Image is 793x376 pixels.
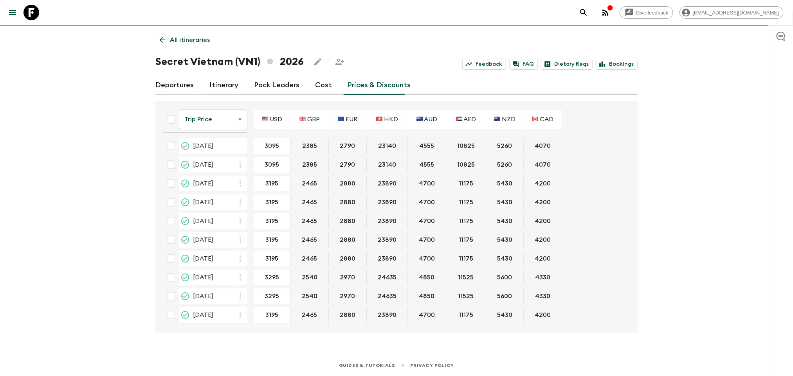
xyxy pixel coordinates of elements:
[526,270,560,285] button: 4330
[367,138,408,154] div: 09 Jan 2026; 🇭🇰 HKD
[446,270,486,285] div: 03 Apr 2026; 🇦🇪 AED
[679,6,784,19] div: [EMAIL_ADDRESS][DOMAIN_NAME]
[367,307,408,323] div: 17 Apr 2026; 🇭🇰 HKD
[486,194,524,210] div: 21 Feb 2026; 🇳🇿 NZD
[524,176,562,191] div: 04 Feb 2026; 🇨🇦 CAD
[410,157,444,173] button: 4555
[494,115,516,124] p: 🇳🇿 NZD
[576,5,591,20] button: search adventures
[256,213,288,229] button: 3195
[486,232,524,248] div: 18 Mar 2026; 🇳🇿 NZD
[332,54,348,70] span: Share this itinerary
[448,138,484,154] button: 10825
[524,288,562,304] div: 05 Apr 2026; 🇨🇦 CAD
[541,59,593,70] a: Dietary Reqs
[329,288,367,304] div: 05 Apr 2026; 🇪🇺 EUR
[486,307,524,323] div: 17 Apr 2026; 🇳🇿 NZD
[369,138,406,154] button: 23140
[446,176,486,191] div: 04 Feb 2026; 🇦🇪 AED
[409,307,444,323] button: 4700
[329,232,367,248] div: 18 Mar 2026; 🇪🇺 EUR
[524,307,562,323] div: 17 Apr 2026; 🇨🇦 CAD
[163,112,179,127] div: Select all
[417,115,438,124] p: 🇦🇺 AUD
[367,213,408,229] div: 06 Mar 2026; 🇭🇰 HKD
[411,361,454,370] a: Privacy Policy
[409,251,444,266] button: 4700
[486,288,524,304] div: 05 Apr 2026; 🇳🇿 NZD
[310,54,326,70] button: Edit this itinerary
[368,232,406,248] button: 23890
[524,138,562,154] div: 09 Jan 2026; 🇨🇦 CAD
[256,270,289,285] button: 3295
[488,213,522,229] button: 5430
[408,307,446,323] div: 17 Apr 2026; 🇦🇺 AUD
[446,307,486,323] div: 17 Apr 2026; 🇦🇪 AED
[291,194,329,210] div: 21 Feb 2026; 🇬🇧 GBP
[330,232,365,248] button: 2880
[488,176,522,191] button: 5430
[338,115,358,124] p: 🇪🇺 EUR
[291,157,329,173] div: 23 Jan 2026; 🇬🇧 GBP
[408,213,446,229] div: 06 Mar 2026; 🇦🇺 AUD
[525,251,560,266] button: 4200
[488,270,522,285] button: 5600
[256,232,288,248] button: 3195
[377,115,398,124] p: 🇭🇰 HKD
[449,326,483,342] button: 11175
[446,194,486,210] div: 21 Feb 2026; 🇦🇪 AED
[368,194,406,210] button: 23890
[409,194,444,210] button: 4700
[293,194,327,210] button: 2465
[368,270,406,285] button: 24635
[368,213,406,229] button: 23890
[193,254,213,263] span: [DATE]
[408,270,446,285] div: 03 Apr 2026; 🇦🇺 AUD
[293,138,326,154] button: 2385
[193,160,213,169] span: [DATE]
[329,270,367,285] div: 03 Apr 2026; 🇪🇺 EUR
[446,288,486,304] div: 05 Apr 2026; 🇦🇪 AED
[408,251,446,266] div: 27 Mar 2026; 🇦🇺 AUD
[449,288,483,304] button: 11525
[329,307,367,323] div: 17 Apr 2026; 🇪🇺 EUR
[486,138,524,154] div: 09 Jan 2026; 🇳🇿 NZD
[329,326,367,342] div: 18 Apr 2026; 🇪🇺 EUR
[291,251,329,266] div: 27 Mar 2026; 🇬🇧 GBP
[449,213,483,229] button: 11175
[367,232,408,248] div: 18 Mar 2026; 🇭🇰 HKD
[449,176,483,191] button: 11175
[525,138,560,154] button: 4070
[254,76,299,95] a: Pack Leaders
[367,270,408,285] div: 03 Apr 2026; 🇭🇰 HKD
[329,157,367,173] div: 23 Jan 2026; 🇪🇺 EUR
[410,138,444,154] button: 4555
[315,76,332,95] a: Cost
[254,270,291,285] div: 03 Apr 2026; 🇺🇸 USD
[329,176,367,191] div: 04 Feb 2026; 🇪🇺 EUR
[456,115,476,124] p: 🇦🇪 AED
[193,141,213,151] span: [DATE]
[256,176,288,191] button: 3195
[449,270,483,285] button: 11525
[367,157,408,173] div: 23 Jan 2026; 🇭🇰 HKD
[180,179,190,188] svg: Guaranteed
[368,326,406,342] button: 23890
[462,59,506,70] a: Feedback
[293,251,327,266] button: 2465
[524,194,562,210] div: 21 Feb 2026; 🇨🇦 CAD
[368,176,406,191] button: 23890
[293,326,327,342] button: 2465
[410,288,444,304] button: 4850
[526,288,560,304] button: 4330
[330,176,365,191] button: 2880
[408,157,446,173] div: 23 Jan 2026; 🇦🇺 AUD
[254,251,291,266] div: 27 Mar 2026; 🇺🇸 USD
[486,251,524,266] div: 27 Mar 2026; 🇳🇿 NZD
[330,213,365,229] button: 2880
[330,194,365,210] button: 2880
[180,273,190,282] svg: On Sale
[254,194,291,210] div: 21 Feb 2026; 🇺🇸 USD
[488,251,522,266] button: 5430
[367,288,408,304] div: 05 Apr 2026; 🇭🇰 HKD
